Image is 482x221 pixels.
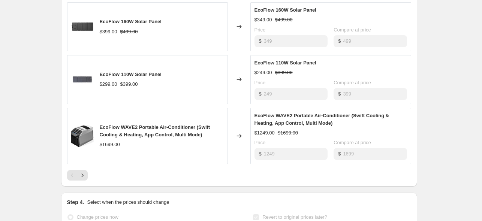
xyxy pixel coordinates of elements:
[334,80,371,85] span: Compare at price
[71,125,94,147] img: 612TIJeVBbL._AC_SL1500_80x.jpg
[338,38,341,44] span: $
[254,16,272,24] div: $349.00
[120,81,138,88] strike: $399.00
[254,27,266,33] span: Price
[259,151,262,157] span: $
[120,28,138,36] strike: $499.00
[67,199,84,206] h2: Step 4.
[77,170,88,181] button: Next
[262,214,327,220] span: Revert to original prices later?
[254,80,266,85] span: Price
[100,72,162,77] span: EcoFlow 110W Solar Panel
[100,28,117,36] div: $399.00
[275,16,293,24] strike: $499.00
[275,69,293,76] strike: $399.00
[100,19,162,24] span: EcoFlow 160W Solar Panel
[254,113,389,126] span: EcoFlow WAVE2 Portable Air-Conditioner (Swift Cooling & Heating, App Control, Multi Mode)
[71,15,94,38] img: 160WSolarPanel2_80x.png
[338,91,341,97] span: $
[259,91,262,97] span: $
[67,170,88,181] nav: Pagination
[100,81,117,88] div: $299.00
[254,60,316,66] span: EcoFlow 110W Solar Panel
[254,7,316,13] span: EcoFlow 160W Solar Panel
[259,38,262,44] span: $
[100,141,120,148] div: $1699.00
[100,124,210,137] span: EcoFlow WAVE2 Portable Air-Conditioner (Swift Cooling & Heating, App Control, Multi Mode)
[338,151,341,157] span: $
[334,27,371,33] span: Compare at price
[71,68,94,91] img: ecoflow-ecoflow-110w-solar-panel-solar-panels-28198263423049_1024x1024_2x_78d39347-0da5-4911-aafd...
[254,140,266,145] span: Price
[254,69,272,76] div: $249.00
[254,129,275,137] div: $1249.00
[334,140,371,145] span: Compare at price
[278,129,298,137] strike: $1699.00
[77,214,118,220] span: Change prices now
[87,199,169,206] p: Select when the prices should change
